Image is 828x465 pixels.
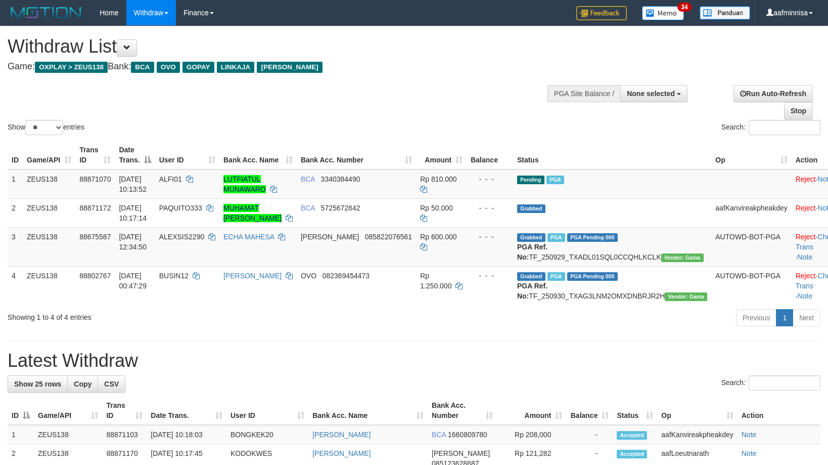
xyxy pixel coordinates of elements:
[301,175,315,183] span: BCA
[102,425,147,444] td: 88871103
[793,309,820,326] a: Next
[420,204,453,212] span: Rp 50.000
[620,85,687,102] button: None selected
[8,351,820,371] h1: Latest Withdraw
[8,5,84,20] img: MOTION_logo.png
[665,292,707,301] span: Vendor URL: https://trx31.1velocity.biz
[219,141,297,170] th: Bank Acc. Name: activate to sort column ascending
[155,141,219,170] th: User ID: activate to sort column ascending
[8,266,23,305] td: 4
[749,375,820,391] input: Search:
[416,141,467,170] th: Amount: activate to sort column ascending
[517,243,547,261] b: PGA Ref. No:
[79,233,111,241] span: 88675587
[733,85,813,102] a: Run Auto-Refresh
[711,266,791,305] td: AUTOWD-BOT-PGA
[566,396,613,425] th: Balance: activate to sort column ascending
[617,450,647,458] span: Accepted
[23,227,75,266] td: ZEUS138
[567,272,618,281] span: PGA Pending
[567,233,618,242] span: PGA Pending
[147,425,226,444] td: [DATE] 10:18:03
[35,62,108,73] span: OXPLAY > ZEUS138
[721,120,820,135] label: Search:
[613,396,657,425] th: Status: activate to sort column ascending
[721,375,820,391] label: Search:
[223,175,266,193] a: LUTFIATUL MUNAWARO
[627,90,675,98] span: None selected
[131,62,154,73] span: BCA
[798,253,813,261] a: Note
[513,227,711,266] td: TF_250929_TXADL01SQL0CCQHLKCLK
[547,272,565,281] span: Marked by aafsreyleap
[513,141,711,170] th: Status
[159,272,189,280] span: BUSIN12
[471,174,509,184] div: - - -
[159,175,182,183] span: ALFI01
[467,141,513,170] th: Balance
[301,272,316,280] span: OVO
[700,6,750,20] img: panduan.png
[8,36,542,57] h1: Withdraw List
[8,120,84,135] label: Show entries
[323,272,370,280] span: Copy 082369454473 to clipboard
[471,271,509,281] div: - - -
[749,120,820,135] input: Search:
[119,233,147,251] span: [DATE] 12:34:50
[497,396,566,425] th: Amount: activate to sort column ascending
[119,204,147,222] span: [DATE] 10:17:14
[513,266,711,305] td: TF_250930_TXAG3LNM2OMXDNBRJR2H
[79,175,111,183] span: 88871070
[159,233,205,241] span: ALEXSIS2290
[79,272,111,280] span: 88802767
[8,425,34,444] td: 1
[517,233,545,242] span: Grabbed
[657,396,737,425] th: Op: activate to sort column ascending
[223,272,282,280] a: [PERSON_NAME]
[157,62,180,73] span: OVO
[742,431,757,439] a: Note
[566,425,613,444] td: -
[226,425,308,444] td: BONGKEK20
[8,375,68,393] a: Show 25 rows
[517,272,545,281] span: Grabbed
[796,175,816,183] a: Reject
[119,175,147,193] span: [DATE] 10:13:52
[312,449,371,457] a: [PERSON_NAME]
[796,233,816,241] a: Reject
[321,204,360,212] span: Copy 5725672842 to clipboard
[147,396,226,425] th: Date Trans.: activate to sort column ascending
[711,198,791,227] td: aafKanvireakpheakdey
[217,62,255,73] span: LINKAJA
[8,227,23,266] td: 3
[25,120,63,135] select: Showentries
[8,198,23,227] td: 2
[75,141,115,170] th: Trans ID: activate to sort column ascending
[301,204,315,212] span: BCA
[736,309,776,326] a: Previous
[321,175,360,183] span: Copy 3340384490 to clipboard
[798,292,813,300] a: Note
[471,232,509,242] div: - - -
[448,431,487,439] span: Copy 1660809780 to clipboard
[661,253,704,262] span: Vendor URL: https://trx31.1velocity.biz
[784,102,813,119] a: Stop
[312,431,371,439] a: [PERSON_NAME]
[547,233,565,242] span: Marked by aafpengsreynich
[34,396,102,425] th: Game/API: activate to sort column ascending
[776,309,793,326] a: 1
[420,272,451,290] span: Rp 1.250.000
[711,227,791,266] td: AUTOWD-BOT-PGA
[102,396,147,425] th: Trans ID: activate to sort column ascending
[23,266,75,305] td: ZEUS138
[301,233,359,241] span: [PERSON_NAME]
[497,425,566,444] td: Rp 208,000
[517,282,547,300] b: PGA Ref. No:
[297,141,416,170] th: Bank Acc. Number: activate to sort column ascending
[182,62,214,73] span: GOPAY
[642,6,684,20] img: Button%20Memo.svg
[23,170,75,199] td: ZEUS138
[517,204,545,213] span: Grabbed
[428,396,497,425] th: Bank Acc. Number: activate to sort column ascending
[517,176,544,184] span: Pending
